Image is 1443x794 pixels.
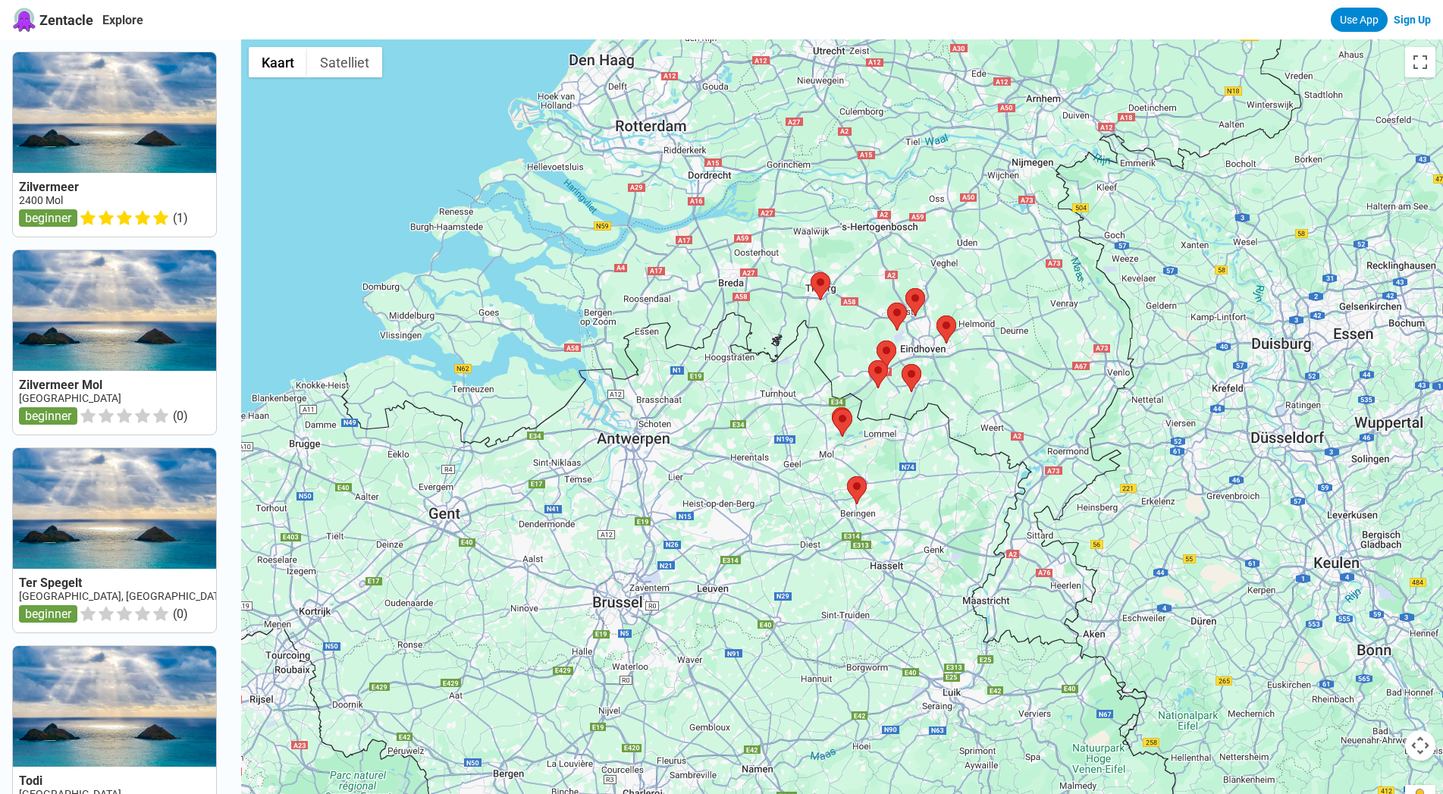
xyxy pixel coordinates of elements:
span: Zentacle [39,12,93,28]
a: [GEOGRAPHIC_DATA], [GEOGRAPHIC_DATA] [19,590,228,602]
button: Satellietbeelden tonen [307,47,382,77]
img: Zentacle logo [12,8,36,32]
a: [GEOGRAPHIC_DATA] [19,392,121,404]
a: Explore [102,13,143,27]
a: Sign Up [1394,14,1431,26]
iframe: Dialoogvenster Inloggen met Google [1131,15,1428,244]
a: 2400 Mol [19,194,63,206]
button: Bedieningsopties voor de kaartweergave [1405,730,1435,761]
a: Zentacle logoZentacle [12,8,93,32]
button: Stratenkaart tonen [249,47,307,77]
a: Use App [1331,8,1388,32]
